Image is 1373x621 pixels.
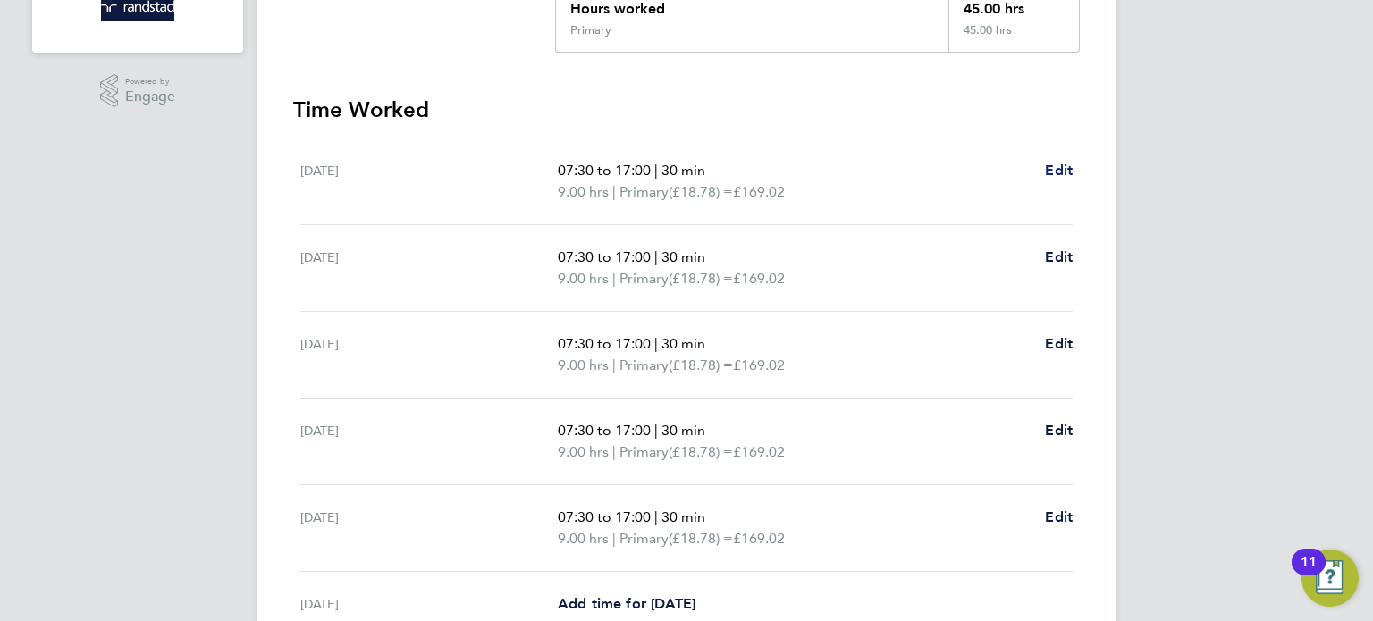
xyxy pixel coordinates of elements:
span: | [654,335,658,352]
span: Primary [619,528,669,550]
h3: Time Worked [293,96,1080,124]
span: 07:30 to 17:00 [558,162,651,179]
span: Primary [619,355,669,376]
span: Edit [1045,335,1073,352]
span: 07:30 to 17:00 [558,335,651,352]
span: 30 min [661,422,705,439]
span: 07:30 to 17:00 [558,422,651,439]
a: Powered byEngage [100,74,176,108]
a: Edit [1045,507,1073,528]
span: 9.00 hrs [558,270,609,287]
span: | [612,183,616,200]
div: [DATE] [300,507,558,550]
div: Primary [570,23,611,38]
span: (£18.78) = [669,270,733,287]
span: Primary [619,441,669,463]
span: | [654,248,658,265]
span: 9.00 hrs [558,443,609,460]
span: | [612,357,616,373]
div: 45.00 hrs [948,23,1079,52]
span: Primary [619,268,669,290]
span: | [654,422,658,439]
a: Edit [1045,247,1073,268]
span: | [654,162,658,179]
a: Edit [1045,333,1073,355]
div: 11 [1301,562,1317,585]
span: Edit [1045,508,1073,525]
span: Powered by [125,74,175,89]
span: 30 min [661,248,705,265]
span: 9.00 hrs [558,357,609,373]
a: Edit [1045,420,1073,441]
span: Add time for [DATE] [558,595,695,612]
div: [DATE] [300,247,558,290]
span: (£18.78) = [669,357,733,373]
span: £169.02 [733,357,785,373]
span: | [612,443,616,460]
span: Engage [125,89,175,105]
span: 9.00 hrs [558,183,609,200]
div: [DATE] [300,593,558,615]
div: [DATE] [300,420,558,463]
span: | [612,270,616,287]
span: £169.02 [733,270,785,287]
span: £169.02 [733,183,785,200]
div: [DATE] [300,160,558,203]
span: £169.02 [733,530,785,547]
span: (£18.78) = [669,183,733,200]
span: 30 min [661,162,705,179]
span: £169.02 [733,443,785,460]
span: 30 min [661,508,705,525]
span: | [654,508,658,525]
span: 30 min [661,335,705,352]
span: Primary [619,181,669,203]
span: (£18.78) = [669,443,733,460]
span: 07:30 to 17:00 [558,508,651,525]
span: Edit [1045,162,1073,179]
span: Edit [1045,422,1073,439]
a: Edit [1045,160,1073,181]
span: 9.00 hrs [558,530,609,547]
span: 07:30 to 17:00 [558,248,651,265]
span: Edit [1045,248,1073,265]
button: Open Resource Center, 11 new notifications [1301,550,1359,607]
a: Add time for [DATE] [558,593,695,615]
div: [DATE] [300,333,558,376]
span: | [612,530,616,547]
span: (£18.78) = [669,530,733,547]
